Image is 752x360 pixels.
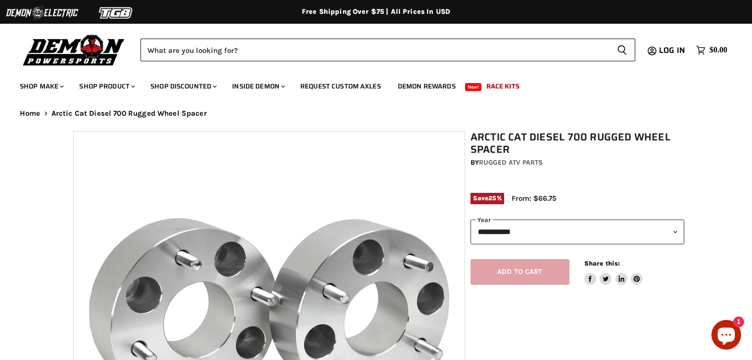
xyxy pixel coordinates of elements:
[20,32,128,67] img: Demon Powersports
[5,3,79,22] img: Demon Electric Logo 2
[479,158,543,167] a: Rugged ATV Parts
[12,72,725,96] ul: Main menu
[512,194,557,203] span: From: $66.75
[72,76,141,96] a: Shop Product
[609,39,635,61] button: Search
[293,76,388,96] a: Request Custom Axles
[584,260,620,267] span: Share this:
[79,3,153,22] img: TGB Logo 2
[470,193,504,204] span: Save %
[470,220,684,244] select: year
[659,44,685,56] span: Log in
[141,39,609,61] input: Search
[12,76,70,96] a: Shop Make
[470,157,684,168] div: by
[470,131,684,156] h1: Arctic Cat Diesel 700 Rugged Wheel Spacer
[225,76,291,96] a: Inside Demon
[390,76,463,96] a: Demon Rewards
[708,320,744,352] inbox-online-store-chat: Shopify online store chat
[143,76,223,96] a: Shop Discounted
[709,45,727,55] span: $0.00
[479,76,527,96] a: Race Kits
[488,194,496,202] span: 25
[465,83,482,91] span: New!
[20,109,41,118] a: Home
[51,109,207,118] span: Arctic Cat Diesel 700 Rugged Wheel Spacer
[584,259,643,285] aside: Share this:
[141,39,635,61] form: Product
[691,43,732,57] a: $0.00
[655,46,691,55] a: Log in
